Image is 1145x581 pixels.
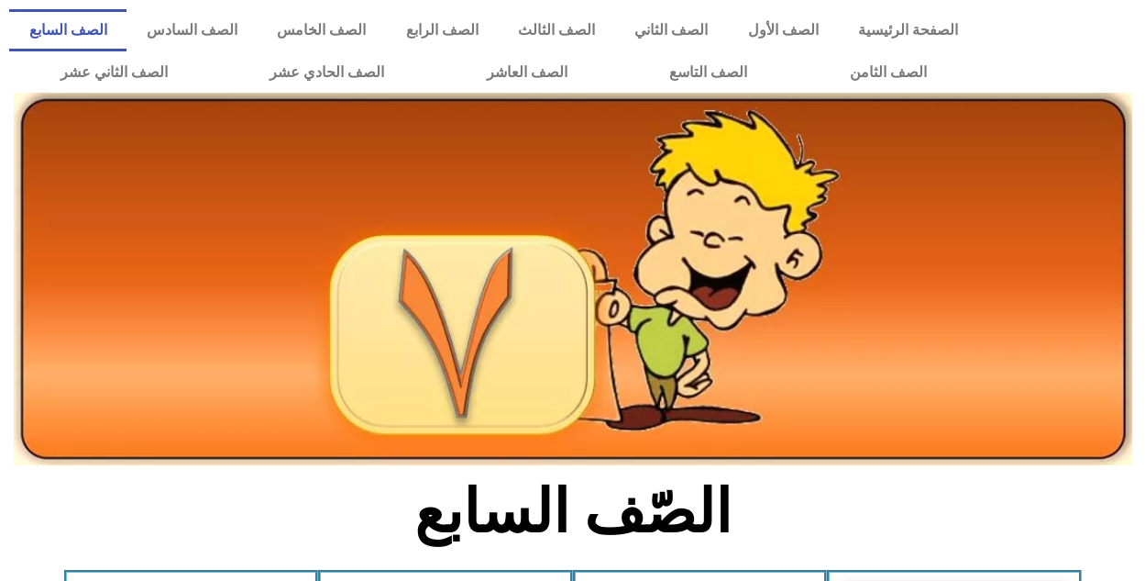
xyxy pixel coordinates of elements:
a: الصف الحادي عشر [219,51,436,94]
a: الصفحة الرئيسية [838,9,977,51]
a: الصف الأول [728,9,838,51]
a: الصف السادس [127,9,257,51]
a: الصف السابع [9,9,127,51]
a: الصف الثاني [615,9,728,51]
a: الصف العاشر [435,51,619,94]
a: الصف الثاني عشر [9,51,219,94]
h2: الصّف السابع [270,476,875,548]
a: الصف الرابع [386,9,498,51]
a: الصف الخامس [258,9,386,51]
a: الصف الثالث [498,9,614,51]
a: الصف التاسع [619,51,799,94]
a: الصف الثامن [798,51,978,94]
